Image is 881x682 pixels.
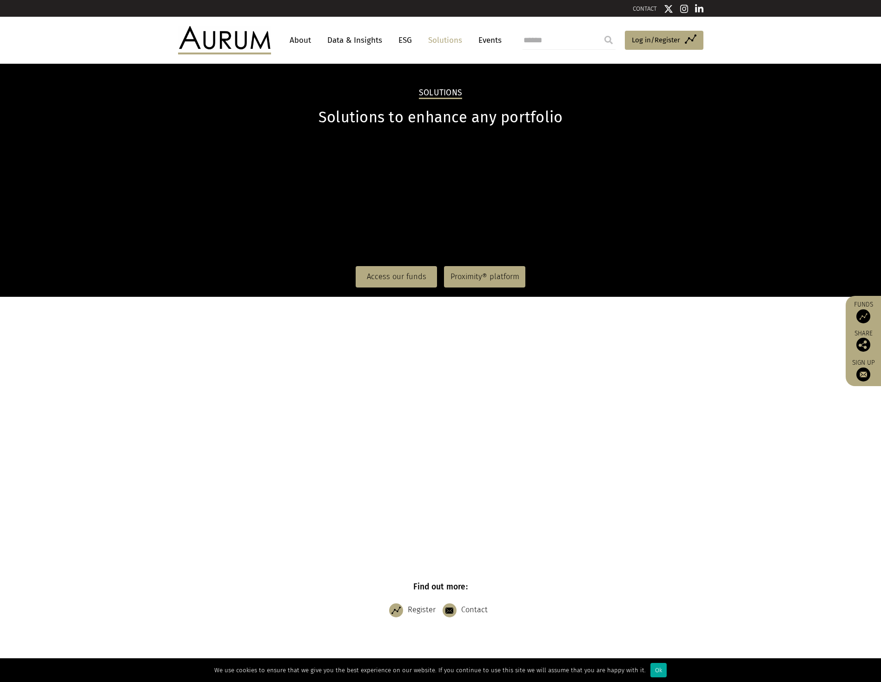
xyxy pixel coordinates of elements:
[850,301,876,323] a: Funds
[850,330,876,352] div: Share
[650,663,667,677] div: Ok
[285,32,316,49] a: About
[424,32,467,49] a: Solutions
[444,266,525,288] a: Proximity® platform
[599,31,618,49] input: Submit
[680,4,689,13] img: Instagram icon
[856,368,870,381] img: Sign up to our newsletter
[664,4,673,13] img: Twitter icon
[323,32,387,49] a: Data & Insights
[389,599,440,622] a: Register
[394,32,417,49] a: ESG
[178,26,271,54] img: Aurum
[419,88,462,99] h2: Solutions
[856,309,870,323] img: Access Funds
[443,599,492,622] a: Contact
[695,4,703,13] img: Linkedin icon
[474,32,502,49] a: Events
[625,31,703,50] a: Log in/Register
[632,34,680,46] span: Log in/Register
[856,338,870,352] img: Share this post
[178,108,703,127] h1: Solutions to enhance any portfolio
[850,359,876,381] a: Sign up
[633,5,657,12] a: CONTACT
[178,582,703,592] h6: Find out more:
[356,266,437,288] a: Access our funds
